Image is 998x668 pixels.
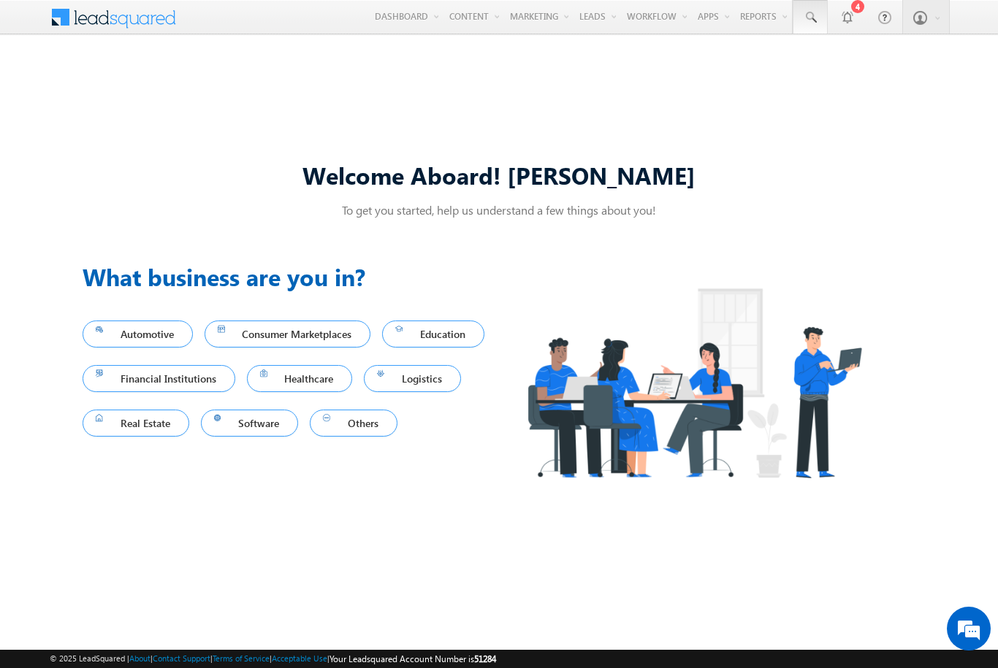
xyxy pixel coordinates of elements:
[129,653,151,663] a: About
[218,324,358,344] span: Consumer Marketplaces
[83,159,915,191] div: Welcome Aboard! [PERSON_NAME]
[96,324,180,344] span: Automotive
[330,653,496,664] span: Your Leadsquared Account Number is
[96,413,176,433] span: Real Estate
[213,653,270,663] a: Terms of Service
[260,369,340,388] span: Healthcare
[96,369,222,388] span: Financial Institutions
[499,259,889,507] img: Industry.png
[83,259,499,294] h3: What business are you in?
[50,652,496,666] span: © 2025 LeadSquared | | | | |
[153,653,210,663] a: Contact Support
[474,653,496,664] span: 51284
[83,202,915,218] p: To get you started, help us understand a few things about you!
[214,413,286,433] span: Software
[395,324,471,344] span: Education
[272,653,327,663] a: Acceptable Use
[323,413,384,433] span: Others
[377,369,448,388] span: Logistics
